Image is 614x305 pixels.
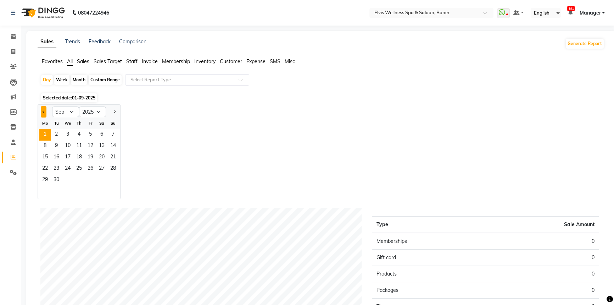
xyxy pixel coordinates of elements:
div: Friday, September 5, 2025 [85,129,96,141]
span: 15 [39,152,51,163]
span: 18 [73,152,85,163]
td: 0 [486,233,599,250]
span: 17 [62,152,73,163]
button: Previous month [41,106,46,118]
div: Wednesday, September 24, 2025 [62,163,73,175]
span: 22 [39,163,51,175]
div: Monday, September 22, 2025 [39,163,51,175]
span: 1 [39,129,51,141]
span: 01-09-2025 [72,95,95,100]
div: Sa [96,118,107,129]
div: Week [54,75,69,85]
span: 5 [85,129,96,141]
td: 0 [486,266,599,282]
td: Packages [372,282,485,299]
div: Tuesday, September 16, 2025 [51,152,62,163]
td: 0 [486,250,599,266]
b: 08047224946 [78,3,109,23]
div: Thursday, September 18, 2025 [73,152,85,163]
span: Invoice [142,58,158,65]
span: 4 [73,129,85,141]
select: Select year [79,107,106,117]
span: Staff [126,58,138,65]
span: 10 [62,141,73,152]
div: Wednesday, September 17, 2025 [62,152,73,163]
a: Trends [65,38,80,45]
div: Tuesday, September 9, 2025 [51,141,62,152]
td: 0 [486,282,599,299]
select: Select month [52,107,79,117]
a: Feedback [89,38,111,45]
span: Membership [162,58,190,65]
div: Sunday, September 28, 2025 [107,163,119,175]
span: 28 [107,163,119,175]
span: 3 [62,129,73,141]
span: 191 [567,6,575,11]
span: SMS [270,58,280,65]
span: Sales [77,58,89,65]
span: 25 [73,163,85,175]
div: Saturday, September 20, 2025 [96,152,107,163]
div: Thursday, September 4, 2025 [73,129,85,141]
span: 27 [96,163,107,175]
span: 26 [85,163,96,175]
div: Su [107,118,119,129]
div: Sunday, September 21, 2025 [107,152,119,163]
span: Inventory [194,58,216,65]
div: Tuesday, September 2, 2025 [51,129,62,141]
div: Sunday, September 14, 2025 [107,141,119,152]
td: Memberships [372,233,485,250]
span: All [67,58,73,65]
span: 19 [85,152,96,163]
span: 6 [96,129,107,141]
td: Products [372,266,485,282]
div: Saturday, September 6, 2025 [96,129,107,141]
a: Sales [38,36,56,48]
div: Monday, September 29, 2025 [39,175,51,186]
div: Monday, September 1, 2025 [39,129,51,141]
th: Sale Amount [486,217,599,233]
div: Wednesday, September 3, 2025 [62,129,73,141]
div: Tu [51,118,62,129]
button: Next month [112,106,117,118]
span: 13 [96,141,107,152]
div: Th [73,118,85,129]
span: 9 [51,141,62,152]
span: Selected date: [41,93,97,102]
span: 12 [85,141,96,152]
div: Monday, September 15, 2025 [39,152,51,163]
span: 8 [39,141,51,152]
span: 20 [96,152,107,163]
th: Type [372,217,485,233]
a: Comparison [119,38,146,45]
span: 14 [107,141,119,152]
span: 2 [51,129,62,141]
div: Fr [85,118,96,129]
img: logo [18,3,67,23]
div: Monday, September 8, 2025 [39,141,51,152]
span: Expense [246,58,266,65]
a: 191 [568,10,572,16]
span: 24 [62,163,73,175]
div: Day [41,75,53,85]
div: Wednesday, September 10, 2025 [62,141,73,152]
div: Sunday, September 7, 2025 [107,129,119,141]
div: Custom Range [89,75,122,85]
span: 7 [107,129,119,141]
span: Sales Target [94,58,122,65]
div: We [62,118,73,129]
span: 21 [107,152,119,163]
div: Saturday, September 27, 2025 [96,163,107,175]
div: Month [71,75,87,85]
div: Mo [39,118,51,129]
button: Generate Report [566,39,604,49]
div: Thursday, September 11, 2025 [73,141,85,152]
span: Customer [220,58,242,65]
span: 29 [39,175,51,186]
div: Tuesday, September 23, 2025 [51,163,62,175]
div: Tuesday, September 30, 2025 [51,175,62,186]
span: 11 [73,141,85,152]
div: Thursday, September 25, 2025 [73,163,85,175]
td: Gift card [372,250,485,266]
span: 30 [51,175,62,186]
